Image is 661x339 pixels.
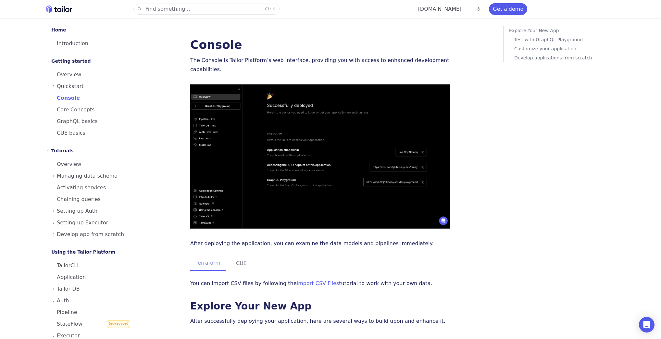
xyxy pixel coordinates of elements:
[49,158,134,170] a: Overview
[49,307,134,318] a: Pipeline
[190,256,226,271] button: Terraform
[49,104,134,116] a: Core Concepts
[49,318,134,330] a: StateFlowDeprecated
[190,279,450,288] p: You can import CSV files by following the tutorial to work with your own data.
[107,320,130,328] span: Deprecated
[49,161,81,167] span: Overview
[49,260,134,271] a: TailorCLI
[49,309,77,315] span: Pipeline
[49,40,88,46] span: Introduction
[57,284,80,294] span: Tailor DB
[514,35,620,44] a: Test with GraphQL Playground
[51,147,74,155] h2: Tutorials
[231,256,252,271] button: CUE
[49,274,86,280] span: Application
[57,218,108,227] span: Setting up Executor
[49,262,79,269] span: TailorCLI
[49,107,95,113] span: Core Concepts
[49,196,101,202] span: Chaining queries
[49,38,134,49] a: Introduction
[49,69,134,81] a: Overview
[514,44,620,53] a: Customize your application
[489,3,527,15] a: Get a demo
[190,38,242,51] a: Console
[49,182,134,194] a: Activating services
[639,317,655,333] div: Open Intercom Messenger
[57,82,84,91] span: Quickstart
[49,127,134,139] a: CUE basics
[51,248,115,256] h2: Using the Tailor Platform
[49,95,80,101] span: Console
[190,56,450,74] p: The Console is Tailor Platform’s web interface, providing you with access to enhanced development...
[51,57,91,65] h2: Getting started
[49,92,134,104] a: Console
[57,207,97,216] span: Setting up Auth
[49,71,81,78] span: Overview
[265,6,272,11] kbd: Ctrl
[46,5,72,13] a: Home
[297,280,339,286] a: Import CSV Files
[272,6,275,11] kbd: K
[190,239,450,248] p: After deploying the application, you can examine the data models and pipelines immediately.
[51,26,66,34] h2: Home
[190,317,450,326] p: After successfully deploying your application, here are several ways to build upon and enhance it.
[190,84,450,229] img: Tailor Console
[49,321,82,327] span: StateFlow
[190,300,312,312] a: Explore Your New App
[49,184,106,191] span: Activating services
[475,5,482,13] button: Toggle dark mode
[57,171,118,181] span: Managing data schema
[418,6,462,12] a: [DOMAIN_NAME]
[49,116,134,127] a: GraphQL basics
[57,230,124,239] span: Develop app from scratch
[49,271,134,283] a: Application
[134,4,279,14] button: Find something...CtrlK
[49,130,85,136] span: CUE basics
[514,53,620,62] a: Develop applications from scratch
[49,118,98,124] span: GraphQL basics
[57,296,69,305] span: Auth
[49,194,134,205] a: Chaining queries
[509,26,620,35] a: Explore Your New App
